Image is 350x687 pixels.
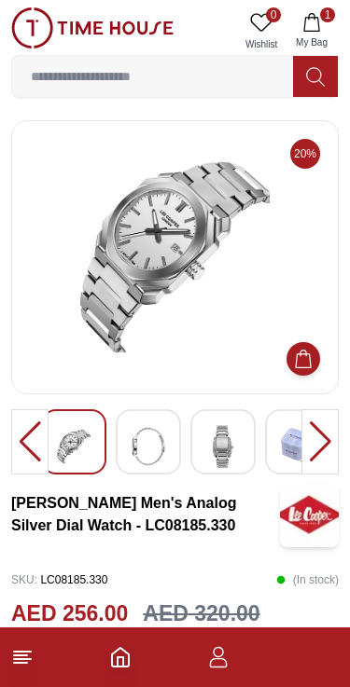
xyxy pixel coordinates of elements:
a: 0Wishlist [238,7,285,55]
p: ( In stock ) [276,566,339,594]
img: Lee Cooper Men's Analog Silver Dial Watch - LC08185.330 [280,482,339,547]
span: 20% [290,139,320,169]
span: 1 [320,7,335,22]
p: LC08185.330 [11,566,107,594]
a: Home [109,646,132,668]
img: Lee Cooper Men's Analog Silver Dial Watch - LC08185.330 [27,136,323,378]
span: My Bag [288,35,335,49]
img: Lee Cooper Men's Analog Silver Dial Watch - LC08185.330 [132,425,165,468]
img: Lee Cooper Men's Analog Silver Dial Watch - LC08185.330 [57,425,91,468]
button: Add to Cart [287,342,320,376]
span: SKU : [11,573,37,586]
h3: [PERSON_NAME] Men's Analog Silver Dial Watch - LC08185.330 [11,492,280,537]
img: Lee Cooper Men's Analog Silver Dial Watch - LC08185.330 [281,425,315,468]
h2: AED 256.00 [11,598,128,630]
img: Lee Cooper Men's Analog Silver Dial Watch - LC08185.330 [206,425,240,468]
h3: AED 320.00 [143,598,259,630]
span: 0 [266,7,281,22]
img: ... [11,7,174,48]
button: 1My Bag [285,7,339,55]
span: Wishlist [238,37,285,51]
